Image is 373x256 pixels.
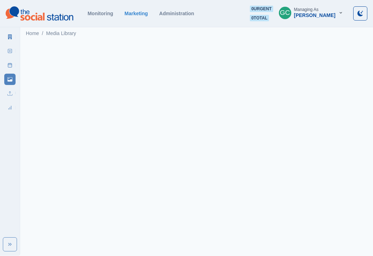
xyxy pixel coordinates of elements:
[26,30,76,37] nav: breadcrumb
[294,12,335,18] div: [PERSON_NAME]
[4,45,16,57] a: New Post
[4,74,16,85] a: Media Library
[125,11,148,16] a: Marketing
[250,6,273,12] span: 0 urgent
[4,31,16,42] a: Marketing Summary
[280,4,290,21] div: Gizelle Carlos
[42,30,43,37] span: /
[353,6,367,21] button: Toggle Mode
[87,11,113,16] a: Monitoring
[46,30,76,37] a: Media Library
[4,102,16,113] a: Review Summary
[250,15,269,21] span: 0 total
[4,59,16,71] a: Post Schedule
[294,7,319,12] div: Managing As
[26,30,39,37] a: Home
[3,237,17,251] button: Expand
[159,11,194,16] a: Administration
[273,6,349,20] button: Managing As[PERSON_NAME]
[6,6,73,21] img: logoTextSVG.62801f218bc96a9b266caa72a09eb111.svg
[4,88,16,99] a: Uploads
